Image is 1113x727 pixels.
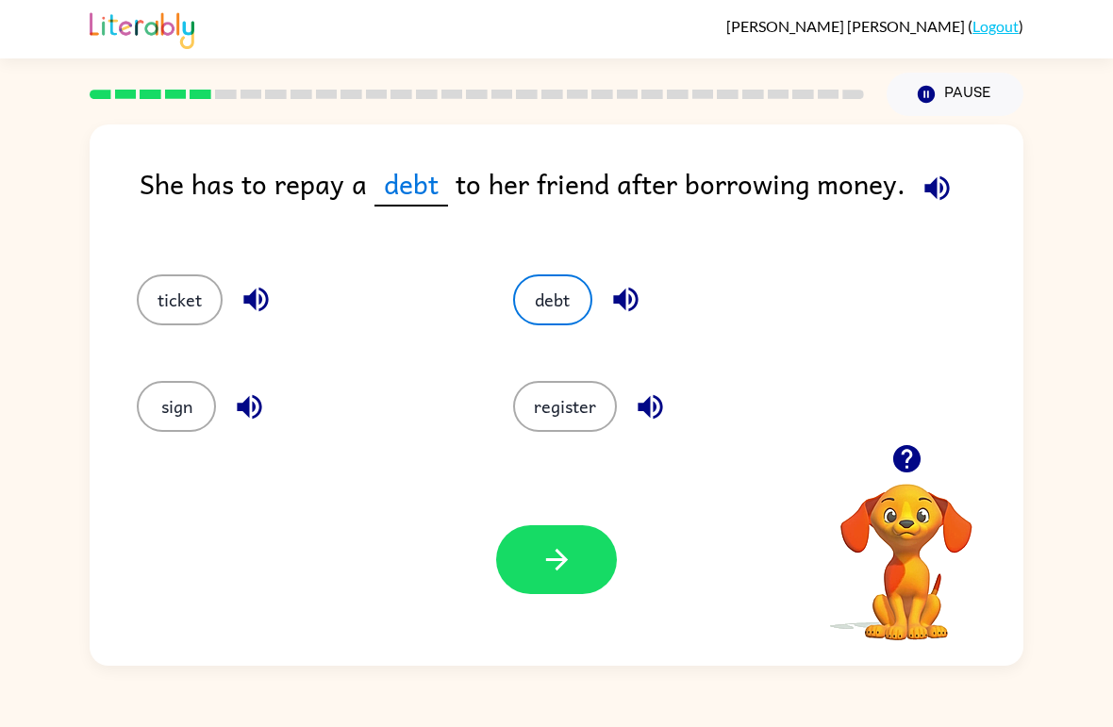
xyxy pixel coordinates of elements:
span: [PERSON_NAME] [PERSON_NAME] [726,17,968,35]
a: Logout [972,17,1019,35]
button: Pause [887,73,1023,116]
button: register [513,381,617,432]
div: ( ) [726,17,1023,35]
video: Your browser must support playing .mp4 files to use Literably. Please try using another browser. [812,454,1001,643]
button: ticket [137,274,223,325]
button: debt [513,274,592,325]
img: Literably [90,8,194,49]
div: She has to repay a to her friend after borrowing money. [140,162,1023,237]
span: debt [374,162,448,207]
button: sign [137,381,216,432]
